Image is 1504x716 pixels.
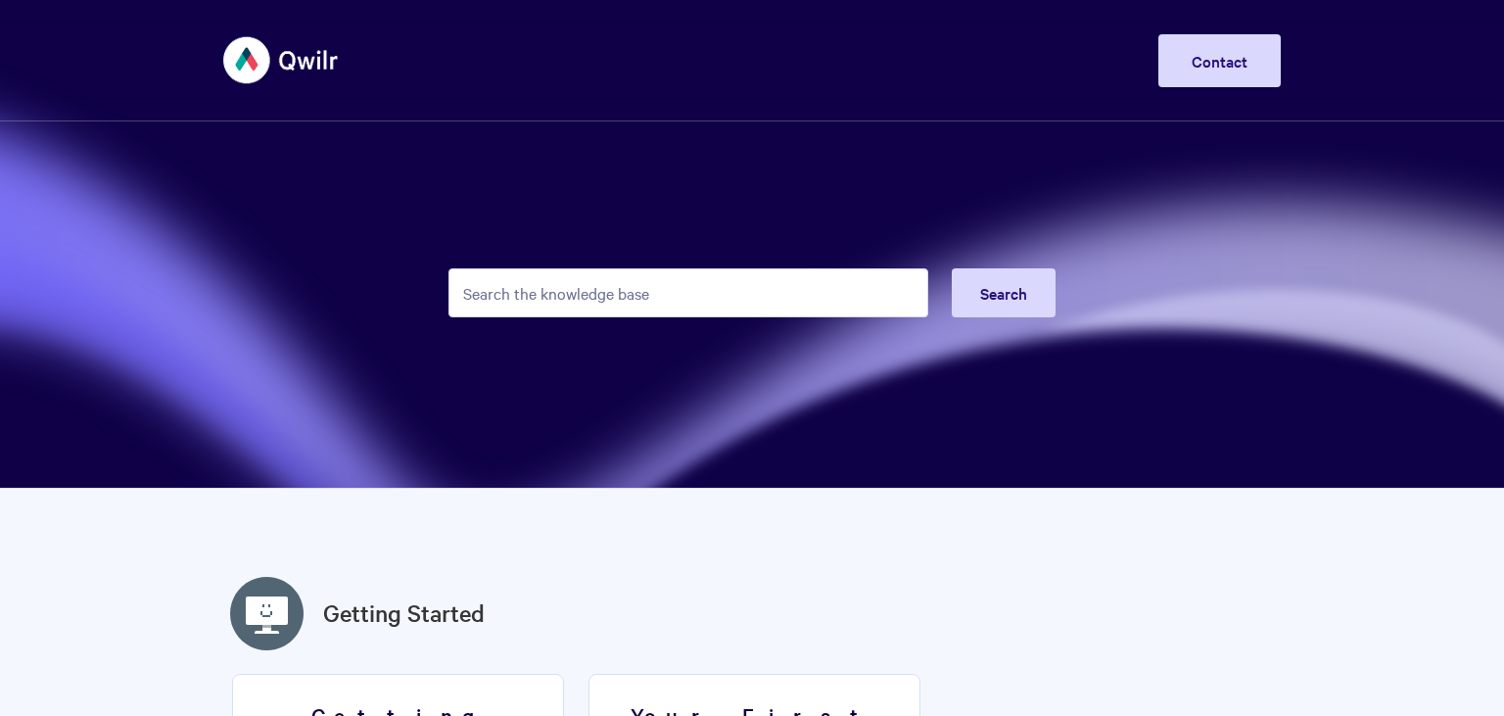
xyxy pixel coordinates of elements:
[323,596,485,631] a: Getting Started
[1158,34,1281,87] a: Contact
[952,268,1056,317] button: Search
[448,268,928,317] input: Search the knowledge base
[223,24,340,97] img: Qwilr Help Center
[980,282,1027,304] span: Search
